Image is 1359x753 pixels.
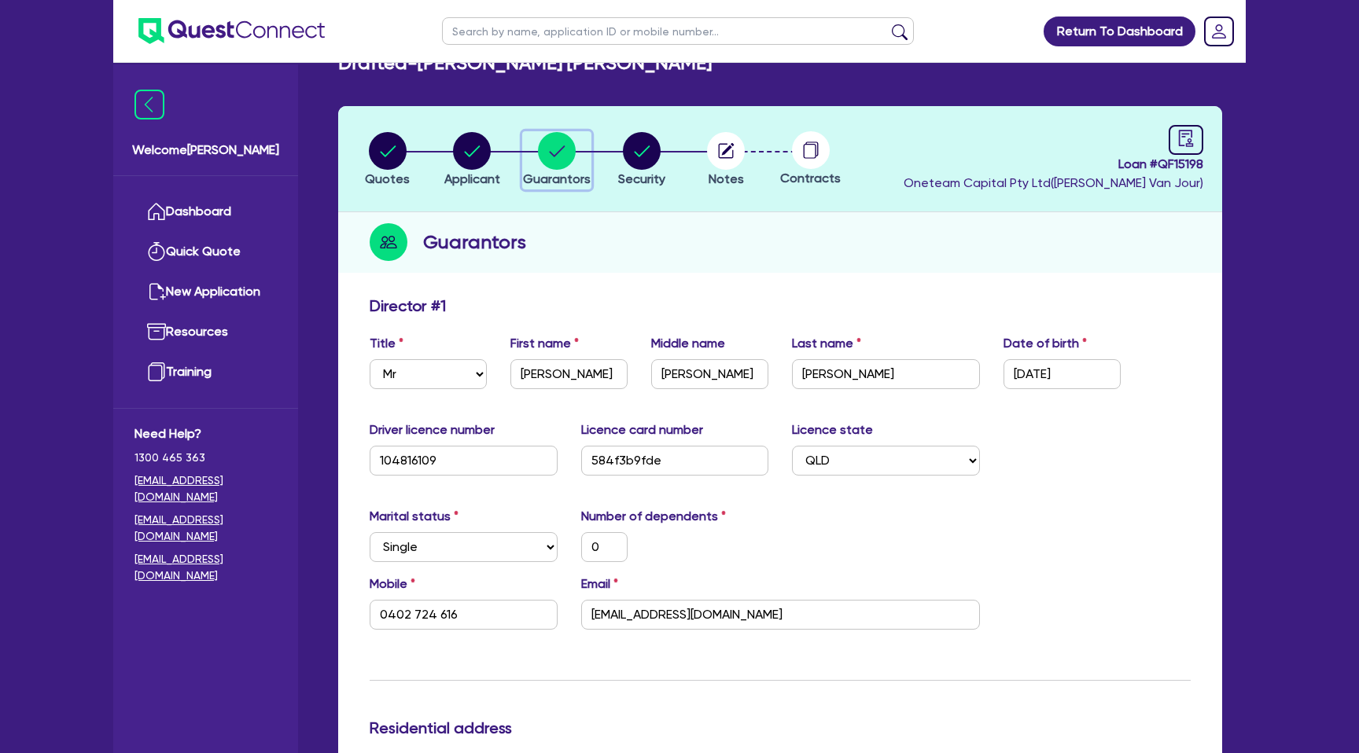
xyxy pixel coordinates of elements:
[370,718,1191,737] h3: Residential address
[709,171,744,186] span: Notes
[134,450,277,466] span: 1300 465 363
[444,131,501,189] button: Applicant
[370,575,415,593] label: Mobile
[423,228,526,256] h2: Guarantors
[147,322,166,341] img: resources
[792,421,873,439] label: Licence state
[138,18,325,44] img: quest-connect-logo-blue
[581,575,618,593] label: Email
[651,334,725,353] label: Middle name
[904,155,1203,174] span: Loan # QF15198
[706,131,746,189] button: Notes
[780,171,841,185] span: Contracts
[1044,17,1195,46] a: Return To Dashboard
[1004,359,1121,389] input: DD / MM / YYYY
[370,507,459,526] label: Marital status
[581,507,726,526] label: Number of dependents
[617,131,666,189] button: Security
[370,334,403,353] label: Title
[1177,130,1195,147] span: audit
[1169,125,1203,155] a: audit
[364,131,411,189] button: Quotes
[365,171,410,186] span: Quotes
[147,282,166,301] img: new-application
[370,296,446,315] h3: Director # 1
[442,17,914,45] input: Search by name, application ID or mobile number...
[792,334,861,353] label: Last name
[370,223,407,261] img: step-icon
[134,90,164,119] img: icon-menu-close
[134,424,277,443] span: Need Help?
[370,421,495,439] label: Driver licence number
[134,312,277,352] a: Resources
[134,472,277,505] a: [EMAIL_ADDRESS][DOMAIN_NAME]
[618,171,665,186] span: Security
[134,352,277,392] a: Training
[134,192,277,232] a: Dashboard
[134,272,277,312] a: New Application
[1004,334,1087,353] label: Date of birth
[134,232,277,272] a: Quick Quote
[523,171,591,186] span: Guarantors
[147,362,166,381] img: training
[510,334,579,353] label: First name
[134,551,277,584] a: [EMAIL_ADDRESS][DOMAIN_NAME]
[1199,11,1239,52] a: Dropdown toggle
[522,131,591,189] button: Guarantors
[134,512,277,545] a: [EMAIL_ADDRESS][DOMAIN_NAME]
[147,242,166,261] img: quick-quote
[581,421,703,439] label: Licence card number
[444,171,500,186] span: Applicant
[132,141,279,160] span: Welcome [PERSON_NAME]
[904,175,1203,190] span: Oneteam Capital Pty Ltd ( [PERSON_NAME] Van Jour )
[338,52,712,75] h2: Drafted - [PERSON_NAME] [PERSON_NAME]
